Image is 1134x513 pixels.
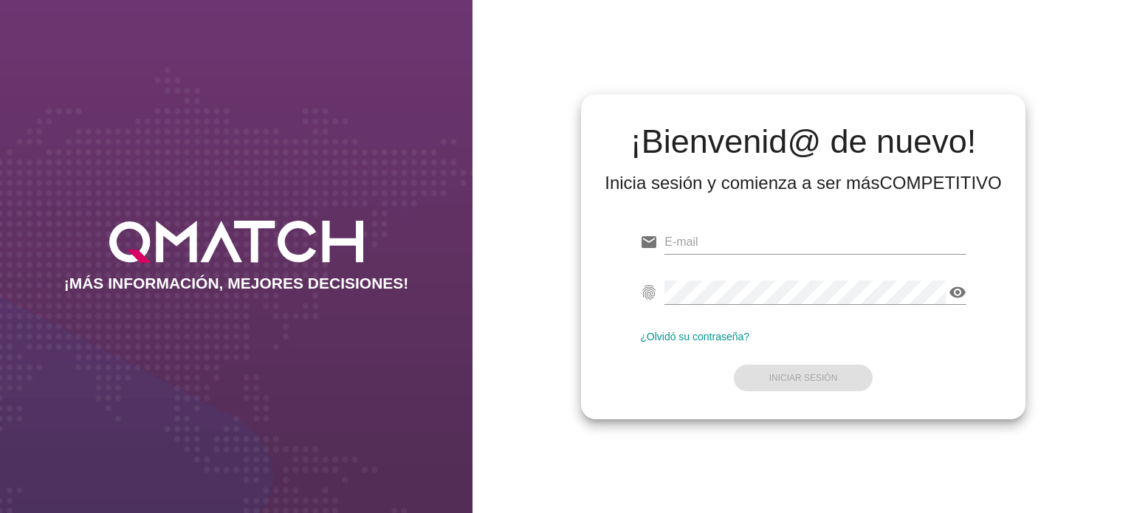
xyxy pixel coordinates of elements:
strong: COMPETITIVO [879,173,1001,193]
h2: ¡MÁS INFORMACIÓN, MEJORES DECISIONES! [64,275,409,292]
i: email [640,233,658,251]
input: E-mail [664,230,966,254]
i: visibility [949,283,966,301]
a: ¿Olvidó su contraseña? [640,331,749,342]
i: fingerprint [640,283,658,301]
div: Inicia sesión y comienza a ser más [605,171,1002,195]
h2: ¡Bienvenid@ de nuevo! [605,124,1002,159]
